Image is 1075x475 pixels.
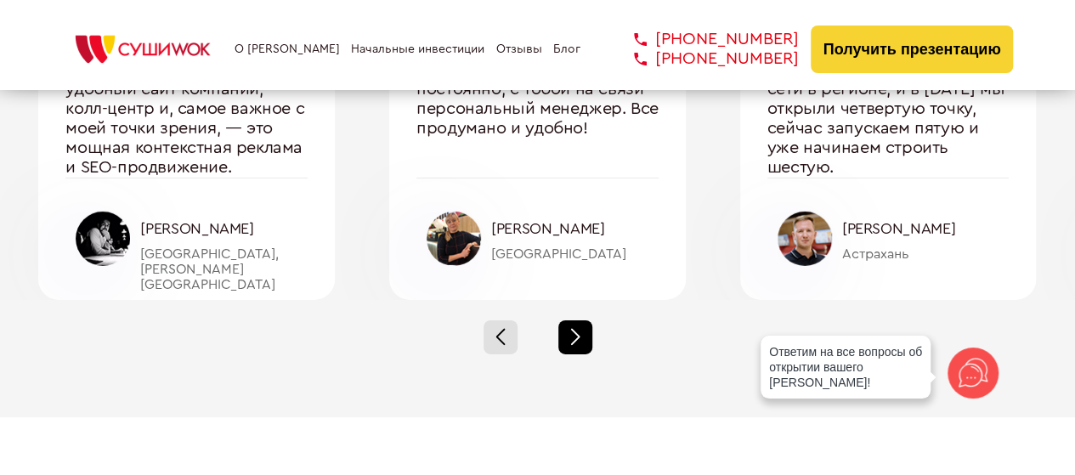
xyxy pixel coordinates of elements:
[140,246,308,293] div: [GEOGRAPHIC_DATA], [PERSON_NAME][GEOGRAPHIC_DATA]
[140,220,308,238] div: [PERSON_NAME]
[351,42,484,56] a: Начальные инвестиции
[842,220,1010,238] div: [PERSON_NAME]
[491,246,659,262] div: [GEOGRAPHIC_DATA]
[491,220,659,238] div: [PERSON_NAME]
[553,42,580,56] a: Блог
[811,25,1014,73] button: Получить презентацию
[608,30,799,49] a: [PHONE_NUMBER]
[608,49,799,69] a: [PHONE_NUMBER]
[235,42,340,56] a: О [PERSON_NAME]
[62,31,223,68] img: СУШИWOK
[761,336,931,399] div: Ответим на все вопросы об открытии вашего [PERSON_NAME]!
[842,246,1010,262] div: Астрахань
[496,42,542,56] a: Отзывы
